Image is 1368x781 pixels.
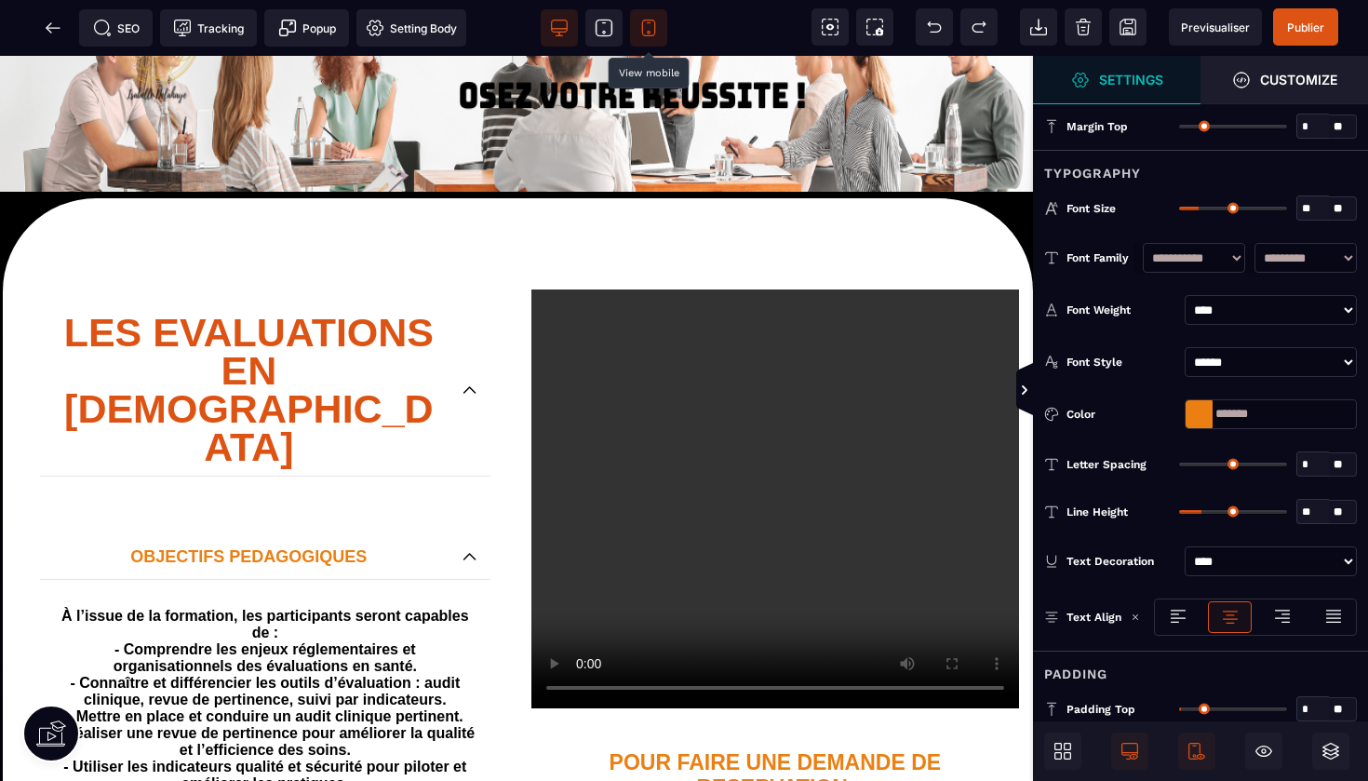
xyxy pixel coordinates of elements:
p: Text Align [1044,608,1121,626]
span: Publier [1287,20,1324,34]
strong: Settings [1099,73,1163,87]
strong: Customize [1260,73,1337,87]
span: Mobile Only [1178,733,1215,770]
span: Font Size [1066,201,1116,216]
div: Text Decoration [1066,552,1177,571]
span: SEO [93,19,140,37]
span: Desktop Only [1111,733,1148,770]
span: Popup [278,19,336,37]
span: View components [811,8,849,46]
span: Screenshot [856,8,893,46]
div: Typography [1033,150,1368,184]
span: Padding Top [1066,702,1135,717]
div: Color [1066,405,1177,424]
img: loading [1131,613,1140,622]
div: Padding [1033,651,1368,685]
div: Font Weight [1066,301,1177,319]
div: Font Family [1066,249,1133,267]
span: Hide/Show Block [1245,733,1282,770]
div: Font Style [1066,353,1177,371]
span: Settings [1033,56,1200,104]
p: OBJECTIFS PEDAGOGIQUES [54,488,444,514]
span: Open Blocks [1044,733,1081,770]
p: LES EVALUATIONS EN [DEMOGRAPHIC_DATA] [54,258,444,411]
span: Tracking [173,19,244,37]
span: Letter Spacing [1066,457,1147,472]
span: Open Style Manager [1200,56,1368,104]
span: Setting Body [366,19,457,37]
span: Margin Top [1066,119,1128,134]
span: Open Layers [1312,733,1349,770]
span: Line Height [1066,505,1128,519]
span: Previsualiser [1181,20,1250,34]
text: À l’issue de la formation, les participants seront capables de : - Comprendre les enjeux réglemen... [54,547,476,741]
span: Preview [1169,8,1262,46]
